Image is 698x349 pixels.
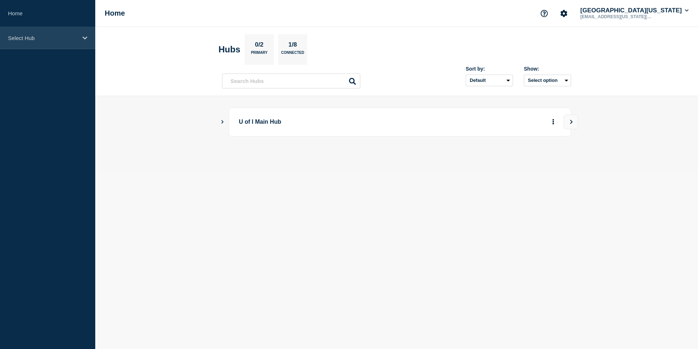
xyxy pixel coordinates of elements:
[239,115,440,129] p: U of I Main Hub
[466,75,513,86] select: Sort by
[579,7,690,14] button: [GEOGRAPHIC_DATA][US_STATE]
[556,6,571,21] button: Account settings
[105,9,125,17] h1: Home
[524,75,571,86] button: Select option
[251,51,268,58] p: Primary
[218,44,240,55] h2: Hubs
[466,66,513,72] div: Sort by:
[563,115,578,129] button: View
[222,74,360,88] input: Search Hubs
[524,66,571,72] div: Show:
[252,41,266,51] p: 0/2
[8,35,78,41] p: Select Hub
[281,51,304,58] p: Connected
[286,41,300,51] p: 1/8
[221,119,224,125] button: Show Connected Hubs
[537,6,552,21] button: Support
[549,115,558,129] button: More actions
[579,14,654,19] p: [EMAIL_ADDRESS][US_STATE][DOMAIN_NAME]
